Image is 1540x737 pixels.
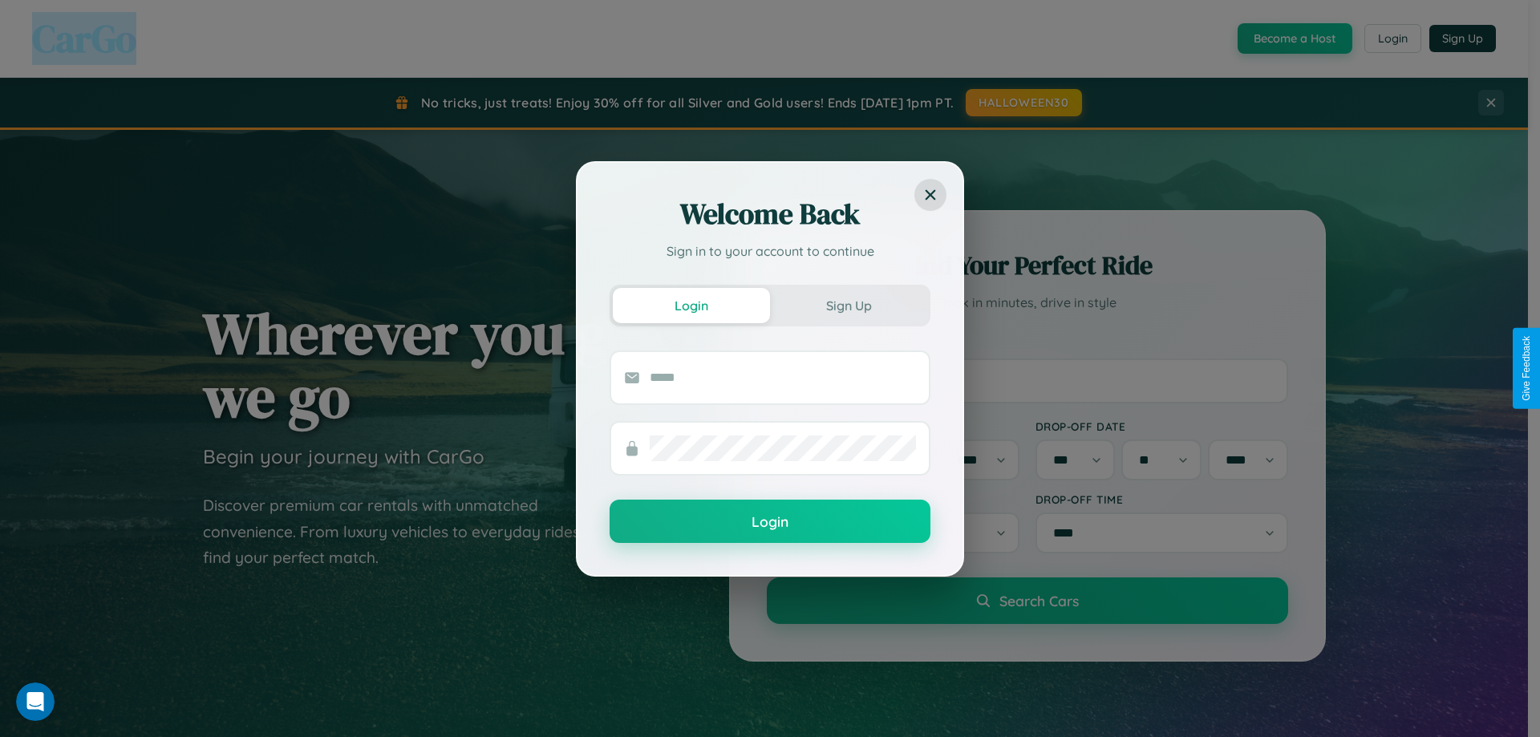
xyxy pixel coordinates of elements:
[610,195,930,233] h2: Welcome Back
[610,500,930,543] button: Login
[770,288,927,323] button: Sign Up
[16,682,55,721] iframe: Intercom live chat
[1521,336,1532,401] div: Give Feedback
[610,241,930,261] p: Sign in to your account to continue
[613,288,770,323] button: Login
